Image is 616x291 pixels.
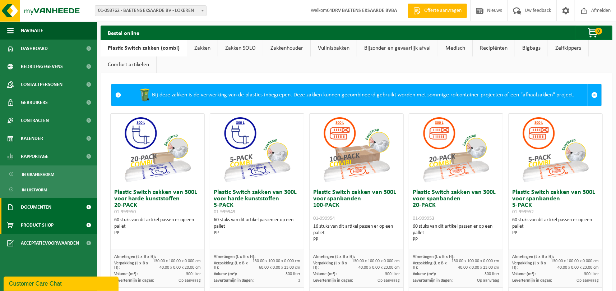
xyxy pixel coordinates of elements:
[358,265,400,270] span: 40.00 x 0.00 x 23.00 cm
[515,40,548,56] a: Bigbags
[4,275,120,291] iframe: chat widget
[451,259,499,263] span: 130.00 x 100.00 x 0.000 cm
[138,88,152,102] img: WB-0240-HPE-GN-50.png
[218,40,263,56] a: Zakken SOLO
[327,8,397,13] strong: C4DRV BAETENS EKSAARDE BVBA
[298,278,300,283] span: 3
[114,209,136,215] span: 01-999950
[313,223,400,243] div: 16 stuks van dit artikel passen er op een pallet
[95,6,206,16] span: 01-093762 - BAETENS EKSAARDE BV - LOKEREN
[313,278,353,283] span: Levertermijn in dagen:
[22,168,54,181] span: In grafiekvorm
[125,84,587,106] div: Bij deze zakken is de verwerking van de plastics inbegrepen. Deze zakken kunnen gecombineerd gebr...
[214,209,235,215] span: 01-999949
[114,261,148,270] span: Verpakking (L x B x H):
[121,114,193,186] img: 01-999950
[477,278,499,283] span: Op aanvraag
[557,265,599,270] span: 40.00 x 0.00 x 23.00 cm
[512,230,599,236] div: PP
[378,278,400,283] span: Op aanvraag
[584,272,599,276] span: 300 liter
[512,217,599,236] div: 60 stuks van dit artikel passen er op een pallet
[286,272,300,276] span: 300 liter
[22,183,47,197] span: In lijstvorm
[21,22,43,40] span: Navigatie
[512,278,552,283] span: Levertermijn in dagen:
[485,272,499,276] span: 300 liter
[320,114,392,186] img: 01-999954
[413,278,453,283] span: Levertermijn in dagen:
[114,189,201,215] h3: Plastic Switch zakken van 300L voor harde kunststoffen 20-PACK
[313,236,400,243] div: PP
[101,26,147,40] h2: Bestel online
[512,261,546,270] span: Verpakking (L x B x H):
[313,189,400,222] h3: Plastic Switch zakken van 300L voor spanbanden 100-PACK
[21,147,48,165] span: Rapportage
[114,272,138,276] span: Volume (m³):
[512,255,554,259] span: Afmetingen (L x B x H):
[313,255,355,259] span: Afmetingen (L x B x H):
[101,40,187,56] a: Plastic Switch zakken (combi)
[221,114,293,186] img: 01-999949
[101,56,156,73] a: Comfort artikelen
[438,40,472,56] a: Medisch
[21,112,49,129] span: Contracten
[422,7,463,14] span: Offerte aanvragen
[413,223,499,243] div: 60 stuks van dit artikel passen er op een pallet
[413,216,434,221] span: 01-999953
[595,28,602,35] span: 0
[21,198,51,216] span: Documenten
[21,129,43,147] span: Kalender
[576,26,612,40] button: 0
[413,189,499,222] h3: Plastic Switch zakken van 300L voor spanbanden 20-PACK
[385,272,400,276] span: 300 liter
[214,230,300,236] div: PP
[214,272,237,276] span: Volume (m³):
[512,272,536,276] span: Volume (m³):
[2,167,95,181] a: In grafiekvorm
[576,278,599,283] span: Op aanvraag
[159,265,201,270] span: 40.00 x 0.00 x 20.00 cm
[413,236,499,243] div: PP
[253,259,300,263] span: 130.00 x 100.00 x 0.000 cm
[519,114,591,186] img: 01-999952
[263,40,310,56] a: Zakkenhouder
[21,76,62,94] span: Contactpersonen
[313,261,347,270] span: Verpakking (L x B x H):
[214,189,300,215] h3: Plastic Switch zakken van 300L voor harde kunststoffen 5-PACK
[114,217,201,236] div: 60 stuks van dit artikel passen er op een pallet
[114,255,156,259] span: Afmetingen (L x B x H):
[179,278,201,283] span: Op aanvraag
[114,230,201,236] div: PP
[214,255,255,259] span: Afmetingen (L x B x H):
[512,209,534,215] span: 01-999952
[357,40,438,56] a: Bijzonder en gevaarlijk afval
[186,272,201,276] span: 300 liter
[2,183,95,196] a: In lijstvorm
[413,255,454,259] span: Afmetingen (L x B x H):
[21,234,79,252] span: Acceptatievoorwaarden
[153,259,201,263] span: 130.00 x 100.00 x 0.000 cm
[512,189,599,215] h3: Plastic Switch zakken van 300L voor spanbanden 5-PACK
[114,278,154,283] span: Levertermijn in dagen:
[214,278,254,283] span: Levertermijn in dagen:
[413,272,436,276] span: Volume (m³):
[587,84,601,106] a: Sluit melding
[413,261,447,270] span: Verpakking (L x B x H):
[214,217,300,236] div: 60 stuks van dit artikel passen er op een pallet
[352,259,400,263] span: 130.00 x 100.00 x 0.000 cm
[420,114,492,186] img: 01-999953
[408,4,467,18] a: Offerte aanvragen
[21,58,63,76] span: Bedrijfsgegevens
[214,261,248,270] span: Verpakking (L x B x H):
[21,94,48,112] span: Gebruikers
[187,40,218,56] a: Zakken
[21,216,54,234] span: Product Shop
[551,259,599,263] span: 130.00 x 100.00 x 0.000 cm
[313,216,335,221] span: 01-999954
[21,40,48,58] span: Dashboard
[259,265,300,270] span: 60.00 x 0.00 x 23.00 cm
[313,272,337,276] span: Volume (m³):
[458,265,499,270] span: 40.00 x 0.00 x 23.00 cm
